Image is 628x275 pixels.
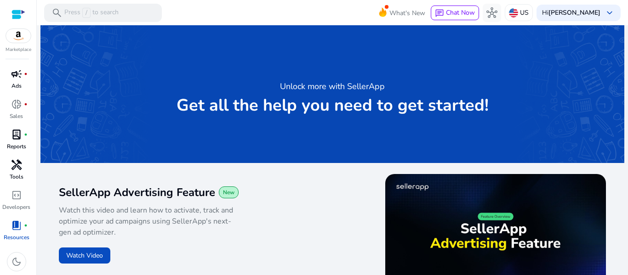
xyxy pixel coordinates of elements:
span: fiber_manual_record [24,133,28,136]
p: Ads [11,82,22,90]
span: book_4 [11,220,22,231]
button: hub [483,4,501,22]
img: us.svg [509,8,518,17]
span: SellerApp Advertising Feature [59,185,215,200]
p: Reports [7,142,26,151]
span: fiber_manual_record [24,224,28,227]
h3: Unlock more with SellerApp [280,80,385,93]
p: Watch this video and learn how to activate, track and optimize your ad campaigns using SellerApp'... [59,205,241,238]
p: Developers [2,203,30,211]
p: Get all the help you need to get started! [177,96,489,115]
p: Tools [10,173,23,181]
span: lab_profile [11,129,22,140]
span: handyman [11,159,22,170]
span: hub [486,7,497,18]
button: Watch Video [59,247,110,264]
span: / [82,8,91,18]
span: code_blocks [11,190,22,201]
p: Resources [4,233,29,241]
span: fiber_manual_record [24,72,28,76]
p: US [520,5,529,21]
span: search [51,7,63,18]
span: Chat Now [446,8,475,17]
img: amazon.svg [6,29,31,43]
span: chat [435,9,444,18]
p: Press to search [64,8,119,18]
span: What's New [389,5,425,21]
span: dark_mode [11,256,22,267]
span: New [223,189,234,196]
span: keyboard_arrow_down [604,7,615,18]
span: campaign [11,68,22,79]
button: chatChat Now [431,6,479,20]
p: Hi [542,10,600,16]
span: donut_small [11,99,22,110]
b: [PERSON_NAME] [548,8,600,17]
p: Marketplace [6,46,31,53]
span: fiber_manual_record [24,102,28,106]
p: Sales [10,112,23,120]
